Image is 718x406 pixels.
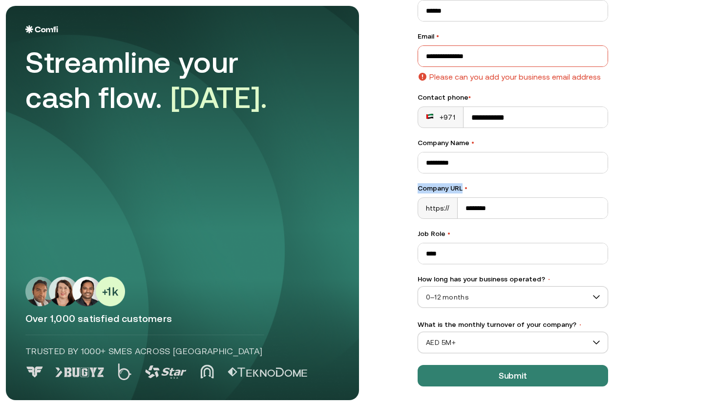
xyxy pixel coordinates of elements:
[170,81,268,114] span: [DATE].
[418,198,458,218] div: https://
[25,312,339,325] p: Over 1,000 satisfied customers
[418,320,608,330] label: What is the monthly turnover of your company?
[25,345,264,358] p: Trusted by 1000+ SMEs across [GEOGRAPHIC_DATA]
[418,229,608,239] label: Job Role
[55,367,104,377] img: Logo 1
[429,71,601,83] p: Please can you add your business email address
[228,367,307,377] img: Logo 5
[447,230,450,237] span: •
[471,139,474,147] span: •
[426,112,455,122] div: +971
[436,32,439,40] span: •
[465,184,467,192] span: •
[418,138,608,148] label: Company Name
[418,290,608,304] span: 0–12 months
[418,274,608,284] label: How long has your business operated?
[578,321,582,328] span: •
[547,276,551,283] span: •
[25,25,58,33] img: Logo
[418,183,608,193] label: Company URL
[418,335,608,350] span: AED 5M+
[418,365,608,386] button: Submit
[25,366,44,378] img: Logo 0
[118,363,131,380] img: Logo 2
[418,92,608,103] div: Contact phone
[200,364,214,379] img: Logo 4
[145,365,187,379] img: Logo 3
[25,45,299,115] div: Streamline your cash flow.
[418,31,608,42] label: Email
[468,93,471,101] span: •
